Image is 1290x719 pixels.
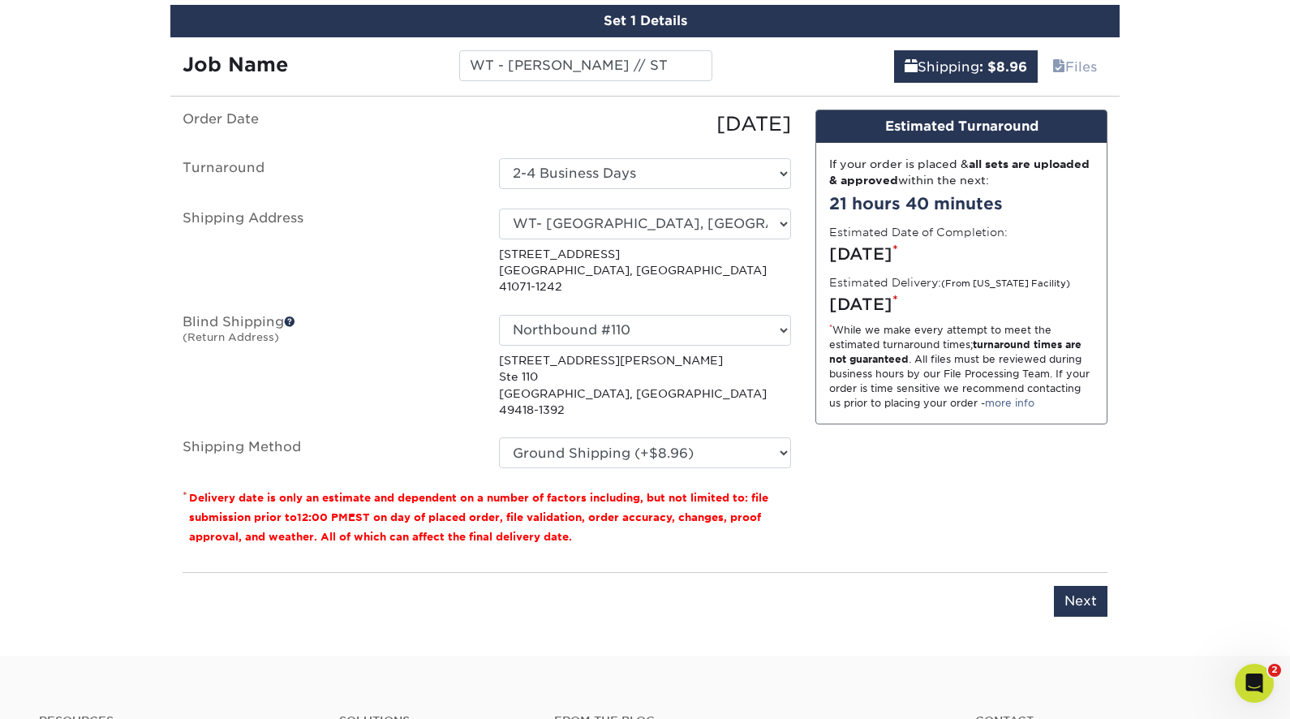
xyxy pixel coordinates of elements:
a: more info [985,397,1034,409]
input: Next [1054,586,1107,617]
span: 2 [1268,664,1281,677]
small: (Return Address) [183,331,279,343]
div: [DATE] [829,242,1094,266]
small: Delivery date is only an estimate and dependent on a number of factors including, but not limited... [189,492,768,543]
label: Shipping Address [170,209,487,295]
div: Set 1 Details [170,5,1120,37]
p: [STREET_ADDRESS] [GEOGRAPHIC_DATA], [GEOGRAPHIC_DATA] 41071-1242 [499,246,791,295]
input: Enter a job name [459,50,712,81]
div: If your order is placed & within the next: [829,156,1094,189]
span: shipping [905,59,918,75]
strong: Job Name [183,53,288,76]
small: (From [US_STATE] Facility) [941,278,1070,289]
a: Shipping: $8.96 [894,50,1038,83]
label: Shipping Method [170,437,487,468]
label: Blind Shipping [170,315,487,419]
p: [STREET_ADDRESS][PERSON_NAME] Ste 110 [GEOGRAPHIC_DATA], [GEOGRAPHIC_DATA] 49418-1392 [499,352,791,419]
b: : $8.96 [979,59,1027,75]
label: Order Date [170,110,487,139]
span: 12:00 PM [297,511,348,523]
span: files [1052,59,1065,75]
a: Files [1042,50,1107,83]
label: Turnaround [170,158,487,189]
iframe: Intercom live chat [1235,664,1274,703]
div: While we make every attempt to meet the estimated turnaround times; . All files must be reviewed ... [829,323,1094,411]
div: 21 hours 40 minutes [829,192,1094,216]
div: Estimated Turnaround [816,110,1107,143]
label: Estimated Date of Completion: [829,224,1008,240]
label: Estimated Delivery: [829,274,1070,291]
div: [DATE] [829,292,1094,316]
div: [DATE] [487,110,803,139]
